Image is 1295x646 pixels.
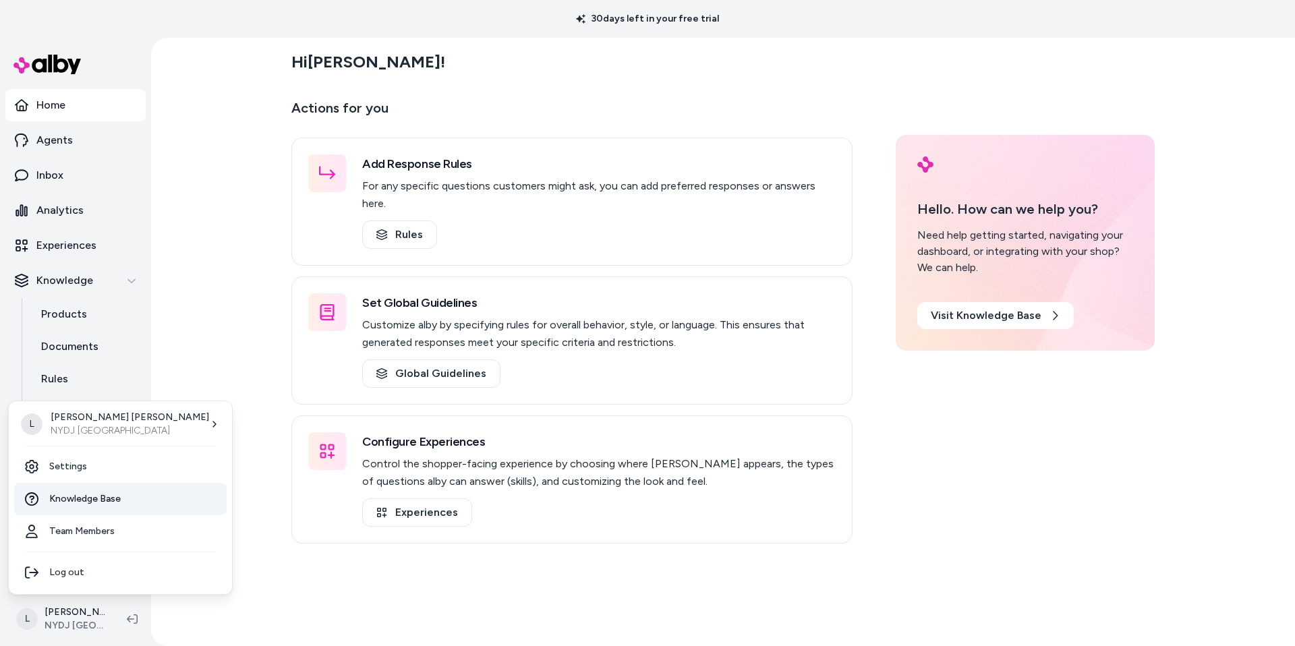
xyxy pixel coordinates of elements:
[14,450,227,483] a: Settings
[14,556,227,589] div: Log out
[49,492,121,506] span: Knowledge Base
[21,413,42,435] span: L
[51,424,209,438] p: NYDJ [GEOGRAPHIC_DATA]
[51,411,209,424] p: [PERSON_NAME] [PERSON_NAME]
[14,515,227,548] a: Team Members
